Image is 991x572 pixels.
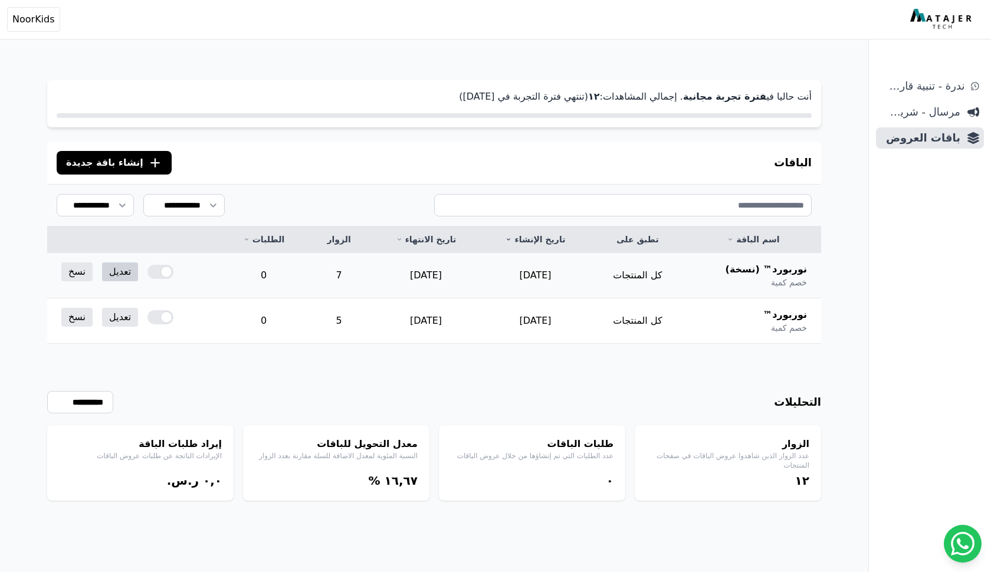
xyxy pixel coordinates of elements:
[59,451,222,461] p: الإيرادات الناتجة عن طلبات عروض الباقات
[307,226,371,253] th: الزوار
[307,298,371,344] td: 5
[771,277,807,288] span: خصم كمية
[451,451,613,461] p: عدد الطلبات التي تم إنشاؤها من خلال عروض الباقات
[763,308,807,322] span: نوربورد™
[61,308,93,327] a: نسخ
[385,474,418,488] bdi: ١٦,٦٧
[385,234,467,245] a: تاريخ الانتهاء
[61,262,93,281] a: نسخ
[371,253,481,298] td: [DATE]
[726,262,807,277] span: نوربورد™ (نسخة)
[881,130,960,146] span: باقات العروض
[588,91,600,102] strong: ١٢
[66,156,143,170] span: إنشاء باقة جديدة
[451,472,613,489] div: ۰
[221,298,307,344] td: 0
[910,9,974,30] img: MatajerTech Logo
[7,7,60,32] button: NoorKids
[221,253,307,298] td: 0
[700,234,807,245] a: اسم الباقة
[203,474,222,488] bdi: ۰,۰
[495,234,576,245] a: تاريخ الإنشاء
[102,262,138,281] a: تعديل
[774,154,812,171] h3: الباقات
[12,12,55,27] span: NoorKids
[369,474,380,488] span: %
[683,91,766,102] strong: فترة تجربة مجانية
[371,298,481,344] td: [DATE]
[881,104,960,120] span: مرسال - شريط دعاية
[647,472,809,489] div: ١٢
[255,451,418,461] p: النسبة المئوية لمعدل الاضافة للسلة مقارنة بعدد الزوار
[57,90,812,104] p: أنت حاليا في . إجمالي المشاهدات: (تنتهي فترة التجربة في [DATE])
[255,437,418,451] h4: معدل التحويل للباقات
[57,151,172,175] button: إنشاء باقة جديدة
[881,78,964,94] span: ندرة - تنبية قارب علي النفاذ
[481,298,590,344] td: [DATE]
[307,253,371,298] td: 7
[774,394,821,410] h3: التحليلات
[167,474,199,488] span: ر.س.
[451,437,613,451] h4: طلبات الباقات
[235,234,293,245] a: الطلبات
[590,226,685,253] th: تطبق على
[590,298,685,344] td: كل المنتجات
[647,451,809,470] p: عدد الزوار الذين شاهدوا عروض الباقات في صفحات المنتجات
[771,322,807,334] span: خصم كمية
[102,308,138,327] a: تعديل
[481,253,590,298] td: [DATE]
[59,437,222,451] h4: إيراد طلبات الباقة
[647,437,809,451] h4: الزوار
[590,253,685,298] td: كل المنتجات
